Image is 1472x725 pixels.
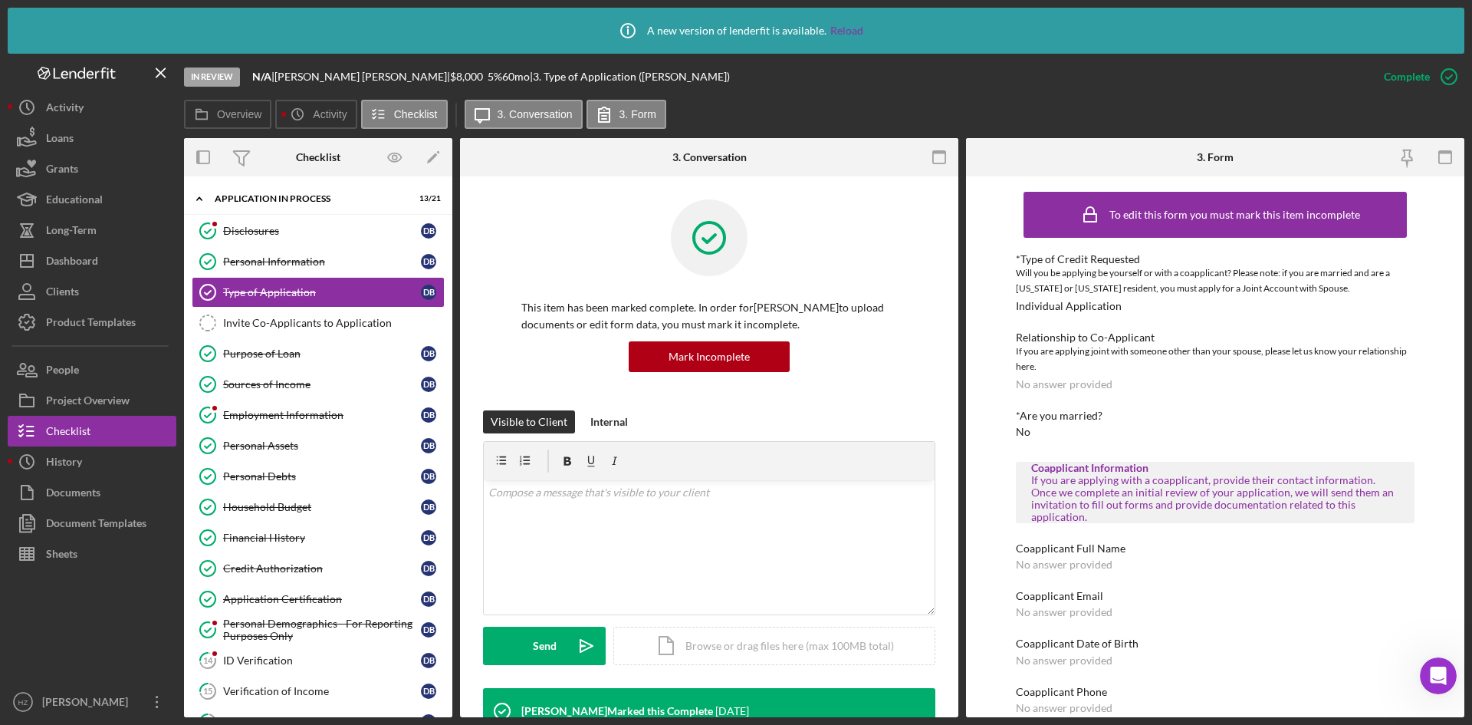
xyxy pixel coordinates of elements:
[830,25,863,37] a: Reload
[1197,151,1234,163] div: 3. Form
[203,655,213,665] tspan: 14
[8,416,176,447] a: Checklist
[223,470,421,483] div: Personal Debts
[8,508,176,539] button: Document Templates
[223,286,421,298] div: Type of Application
[8,385,176,416] button: Project Overview
[46,246,98,280] div: Dashboard
[296,151,340,163] div: Checklist
[46,508,146,542] div: Document Templates
[421,285,436,300] div: D B
[8,215,176,246] a: Long-Term
[590,410,628,433] div: Internal
[8,246,176,276] button: Dashboard
[1031,474,1399,523] div: If you are applying with a coapplicant, provide their contact information. Once we complete an in...
[421,407,436,423] div: D B
[1368,61,1464,92] button: Complete
[192,277,445,308] a: Type of ApplicationDB
[421,684,436,699] div: D B
[313,108,347,120] label: Activity
[421,653,436,668] div: D B
[1420,657,1457,694] iframe: Intercom live chat
[192,645,445,676] a: 14ID VerificationDB
[8,687,176,717] button: HZ[PERSON_NAME]
[8,153,176,184] button: Grants
[223,685,421,697] div: Verification of Income
[421,377,436,392] div: D B
[413,194,441,203] div: 13 / 21
[192,584,445,615] a: Application CertificationDB
[192,461,445,492] a: Personal DebtsDB
[274,71,450,83] div: [PERSON_NAME] [PERSON_NAME] |
[8,92,176,123] a: Activity
[1016,300,1122,312] div: Individual Application
[192,338,445,369] a: Purpose of LoanDB
[1031,462,1399,474] div: Coapplicant Information
[8,184,176,215] a: Educational
[223,654,421,667] div: ID Verification
[46,123,74,157] div: Loans
[192,522,445,553] a: Financial HistoryDB
[192,246,445,277] a: Personal InformationDB
[672,151,747,163] div: 3. Conversation
[619,108,656,120] label: 3. Form
[498,108,573,120] label: 3. Conversation
[223,618,421,642] div: Personal Demographics - For Reporting Purposes Only
[421,223,436,239] div: D B
[192,615,445,645] a: Personal Demographics - For Reporting Purposes OnlyDB
[394,108,438,120] label: Checklist
[46,184,103,219] div: Educational
[223,348,421,360] div: Purpose of Loan
[8,447,176,477] button: History
[421,622,436,638] div: D B
[223,440,421,452] div: Personal Assets
[1016,686,1414,698] div: Coapplicant Phone
[184,100,271,129] button: Overview
[8,354,176,385] button: People
[46,276,79,311] div: Clients
[421,530,436,545] div: D B
[1016,426,1030,438] div: No
[530,71,730,83] div: | 3. Type of Application ([PERSON_NAME])
[223,593,421,605] div: Application Certification
[1016,265,1414,296] div: Will you be applying be yourself or with a coapplicant? Please note: if you are married and are a...
[192,400,445,430] a: Employment InformationDB
[192,430,445,461] a: Personal AssetsDB
[586,100,666,129] button: 3. Form
[192,308,445,338] a: Invite Co-Applicants to Application
[223,409,421,421] div: Employment Information
[583,410,636,433] button: Internal
[8,477,176,508] button: Documents
[609,12,863,50] div: A new version of lenderfit is available.
[223,501,421,513] div: Household Budget
[46,354,79,389] div: People
[192,676,445,707] a: 15Verification of IncomeDB
[8,123,176,153] button: Loans
[1016,606,1112,618] div: No answer provided
[1384,61,1430,92] div: Complete
[1016,638,1414,650] div: Coapplicant Date of Birth
[192,553,445,584] a: Credit AuthorizationDB
[533,627,557,665] div: Send
[46,153,78,188] div: Grants
[1016,654,1112,667] div: No answer provided
[46,307,136,341] div: Product Templates
[465,100,583,129] button: 3. Conversation
[450,70,483,83] span: $8,000
[215,194,402,203] div: Application In Process
[252,70,271,83] b: N/A
[223,225,421,237] div: Disclosures
[223,378,421,391] div: Sources of Income
[421,438,436,453] div: D B
[8,307,176,338] a: Product Templates
[421,469,436,484] div: D B
[203,686,212,696] tspan: 15
[1016,344,1414,374] div: If you are applying joint with someone other than your spouse, please let us know your relationsh...
[8,539,176,569] button: Sheets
